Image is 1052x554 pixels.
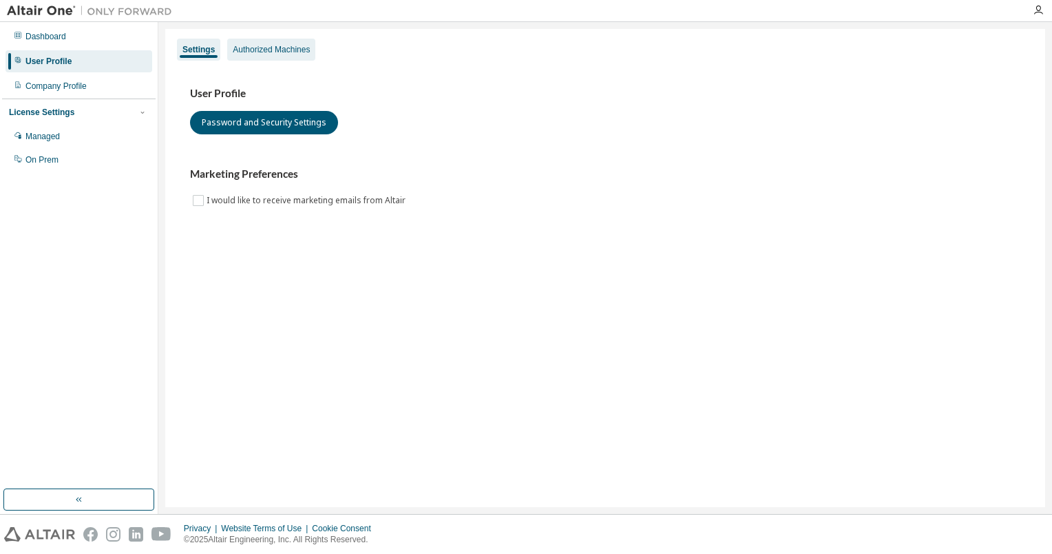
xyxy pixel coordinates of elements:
img: instagram.svg [106,527,120,542]
div: Authorized Machines [233,44,310,55]
div: User Profile [25,56,72,67]
p: © 2025 Altair Engineering, Inc. All Rights Reserved. [184,534,379,546]
h3: User Profile [190,87,1020,101]
div: Cookie Consent [312,523,379,534]
div: License Settings [9,107,74,118]
img: linkedin.svg [129,527,143,542]
img: Altair One [7,4,179,18]
div: Managed [25,131,60,142]
div: On Prem [25,154,59,165]
label: I would like to receive marketing emails from Altair [207,192,408,209]
div: Company Profile [25,81,87,92]
img: altair_logo.svg [4,527,75,542]
div: Settings [182,44,215,55]
div: Website Terms of Use [221,523,312,534]
h3: Marketing Preferences [190,167,1020,181]
img: facebook.svg [83,527,98,542]
img: youtube.svg [151,527,171,542]
button: Password and Security Settings [190,111,338,134]
div: Dashboard [25,31,66,42]
div: Privacy [184,523,221,534]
